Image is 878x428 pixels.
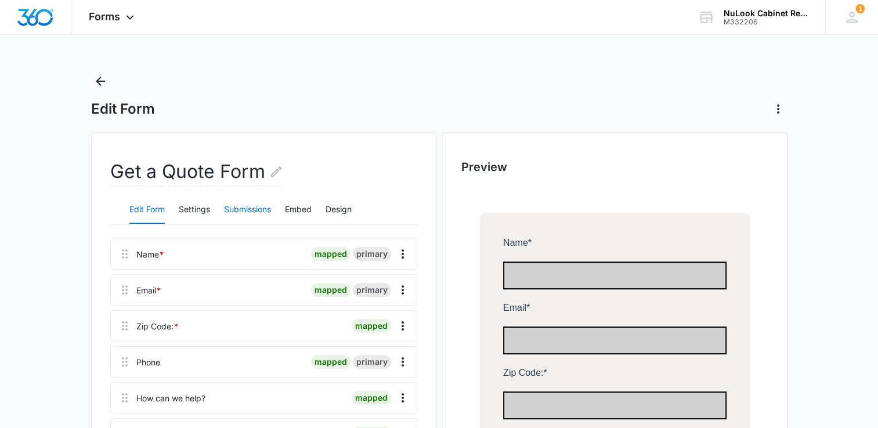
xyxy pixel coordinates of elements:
button: Overflow Menu [393,353,412,371]
button: Design [326,196,352,224]
span: How can we help? [23,285,99,295]
span: Phone [23,220,50,230]
div: account id [724,18,808,26]
span: Name [23,25,48,35]
button: Edit Form Name [269,158,283,186]
div: Name [136,248,164,260]
span: 1 [855,4,865,13]
div: primary [353,283,391,297]
button: Edit Form [129,196,165,224]
button: Submissions [224,196,271,224]
div: Phone [136,356,160,368]
div: mapped [311,247,351,261]
button: Back [91,72,110,90]
button: Actions [769,100,787,118]
span: Image Upload: [23,365,84,375]
div: account name [724,9,808,18]
button: Overflow Menu [393,317,412,335]
button: Embed [285,196,312,224]
div: mapped [352,391,391,405]
button: Overflow Menu [393,281,412,299]
button: Overflow Menu [393,389,412,407]
h2: Preview [461,158,768,176]
span: Forms [89,10,120,23]
div: Zip Code: [136,320,179,332]
div: primary [353,355,391,369]
h2: Get a Quote Form [110,158,283,186]
div: Email [136,284,161,296]
div: primary [353,247,391,261]
button: Overflow Menu [393,245,412,263]
button: Settings [179,196,210,224]
div: mapped [352,319,391,333]
span: Email [23,90,46,100]
div: How can we help? [136,392,205,404]
div: mapped [311,355,351,369]
span: Zip Code: [23,155,63,165]
div: notifications count [855,4,865,13]
h1: Edit Form [91,100,155,118]
div: mapped [311,283,351,297]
